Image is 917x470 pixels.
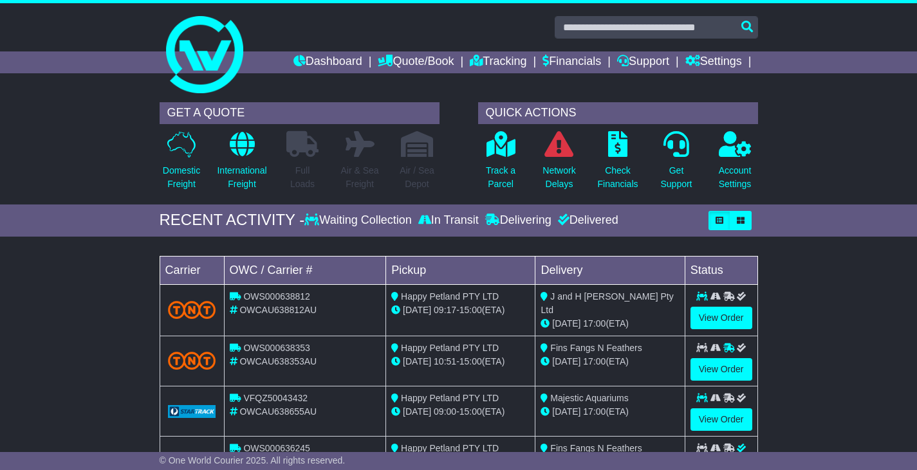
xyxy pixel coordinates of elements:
[239,406,317,417] span: OWCAU638655AU
[542,51,601,73] a: Financials
[217,164,266,191] p: International Freight
[550,343,642,353] span: Fins Fangs N Feathers
[243,443,310,453] span: OWS000636245
[486,164,515,191] p: Track a Parcel
[478,102,758,124] div: QUICK ACTIONS
[304,213,414,228] div: Waiting Collection
[542,131,576,198] a: NetworkDelays
[160,256,224,284] td: Carrier
[719,164,752,191] p: Account Settings
[583,406,606,417] span: 17:00
[552,318,580,329] span: [DATE]
[482,213,555,228] div: Delivering
[555,213,618,228] div: Delivered
[583,356,606,366] span: 17:00
[542,164,575,191] p: Network Delays
[583,318,606,329] span: 17:00
[378,51,454,73] a: Quote/Book
[434,305,456,315] span: 09:17
[162,131,201,198] a: DomesticFreight
[660,131,692,198] a: GetSupport
[239,305,317,315] span: OWCAU638812AU
[685,256,757,284] td: Status
[243,393,308,403] span: VFQZ50043432
[386,256,535,284] td: Pickup
[403,356,431,366] span: [DATE]
[485,131,516,198] a: Track aParcel
[391,355,530,368] div: - (ETA)
[160,211,305,230] div: RECENT ACTIVITY -
[243,291,310,302] span: OWS000638812
[597,164,638,191] p: Check Financials
[434,406,456,417] span: 09:00
[690,307,752,329] a: View Order
[239,356,317,366] span: OWCAU638353AU
[718,131,752,198] a: AccountSettings
[690,358,752,381] a: View Order
[401,443,499,453] span: Happy Petland PTY LTD
[541,405,679,419] div: (ETA)
[391,405,530,419] div: - (ETA)
[459,406,482,417] span: 15:00
[401,291,499,302] span: Happy Petland PTY LTD
[597,131,638,198] a: CheckFinancials
[168,405,216,418] img: GetCarrierServiceLogo
[415,213,482,228] div: In Transit
[552,406,580,417] span: [DATE]
[541,317,679,330] div: (ETA)
[617,51,669,73] a: Support
[168,301,216,318] img: TNT_Domestic.png
[401,393,499,403] span: Happy Petland PTY LTD
[286,164,319,191] p: Full Loads
[552,356,580,366] span: [DATE]
[391,303,530,317] div: - (ETA)
[163,164,200,191] p: Domestic Freight
[243,343,310,353] span: OWS000638353
[685,51,742,73] a: Settings
[224,256,386,284] td: OWC / Carrier #
[160,102,440,124] div: GET A QUOTE
[535,256,685,284] td: Delivery
[401,343,499,353] span: Happy Petland PTY LTD
[690,408,752,431] a: View Order
[459,356,482,366] span: 15:00
[541,291,673,315] span: J and H [PERSON_NAME] Pty Ltd
[403,305,431,315] span: [DATE]
[459,305,482,315] span: 15:00
[470,51,526,73] a: Tracking
[400,164,434,191] p: Air / Sea Depot
[293,51,362,73] a: Dashboard
[541,355,679,368] div: (ETA)
[660,164,692,191] p: Get Support
[216,131,267,198] a: InternationalFreight
[403,406,431,417] span: [DATE]
[550,443,642,453] span: Fins Fangs N Feathers
[168,352,216,369] img: TNT_Domestic.png
[340,164,378,191] p: Air & Sea Freight
[550,393,628,403] span: Majestic Aquariums
[434,356,456,366] span: 10:51
[160,455,346,465] span: © One World Courier 2025. All rights reserved.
